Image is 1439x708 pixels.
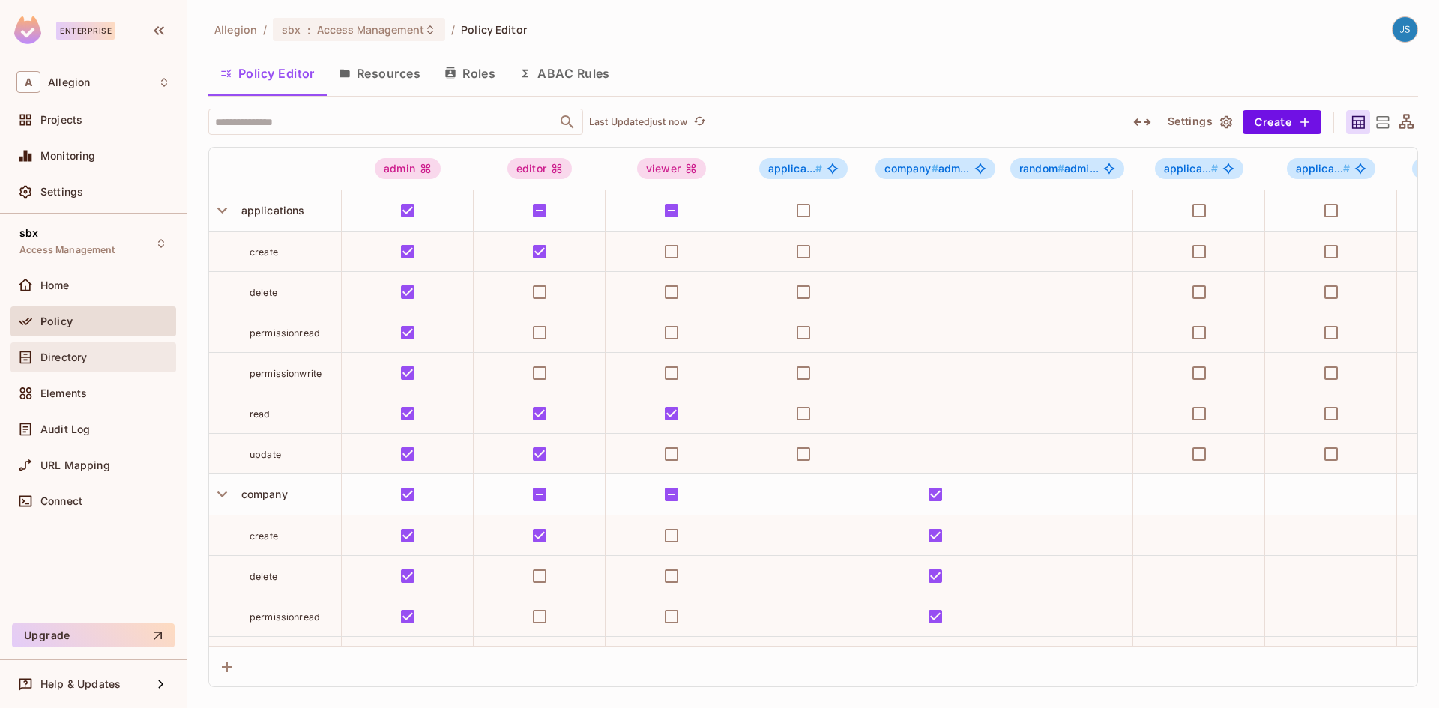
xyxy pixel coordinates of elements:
[250,530,278,542] span: create
[1155,158,1244,179] span: applications#manager
[19,244,115,256] span: Access Management
[40,315,73,327] span: Policy
[250,368,322,379] span: permissionwrite
[768,162,823,175] span: applica...
[932,162,938,175] span: #
[1393,17,1417,42] img: Jacob Scheib
[375,158,441,179] div: admin
[690,113,708,131] button: refresh
[1296,162,1351,175] span: applica...
[40,150,96,162] span: Monitoring
[589,116,687,128] p: Last Updated just now
[637,158,706,179] div: viewer
[461,22,527,37] span: Policy Editor
[40,495,82,507] span: Connect
[1287,158,1376,179] span: applications#user
[1019,163,1099,175] span: admi...
[432,55,507,92] button: Roles
[1343,162,1350,175] span: #
[235,488,288,500] span: company
[40,186,83,198] span: Settings
[40,459,110,471] span: URL Mapping
[1243,110,1321,134] button: Create
[19,227,38,239] span: sbx
[250,408,271,420] span: read
[263,22,267,37] li: /
[815,162,822,175] span: #
[16,71,40,93] span: A
[693,115,706,130] span: refresh
[557,112,578,133] button: Open
[317,22,424,37] span: Access Management
[282,22,301,37] span: sbx
[759,158,848,179] span: applications#admin
[250,571,277,582] span: delete
[214,22,257,37] span: the active workspace
[208,55,327,92] button: Policy Editor
[1211,162,1218,175] span: #
[250,449,281,460] span: update
[507,55,622,92] button: ABAC Rules
[40,423,90,435] span: Audit Log
[250,246,278,258] span: create
[40,114,82,126] span: Projects
[1019,162,1064,175] span: random
[507,158,572,179] div: editor
[1058,162,1064,175] span: #
[48,76,90,88] span: Workspace: Allegion
[687,113,708,131] span: Click to refresh data
[884,163,969,175] span: adm...
[250,327,320,339] span: permissionread
[1162,110,1237,134] button: Settings
[451,22,455,37] li: /
[884,162,938,175] span: company
[40,351,87,363] span: Directory
[250,611,320,623] span: permissionread
[40,387,87,399] span: Elements
[1164,162,1219,175] span: applica...
[12,623,175,647] button: Upgrade
[40,279,70,291] span: Home
[40,678,121,690] span: Help & Updates
[250,287,277,298] span: delete
[875,158,995,179] span: company#admin
[14,16,41,44] img: SReyMgAAAABJRU5ErkJggg==
[56,22,115,40] div: Enterprise
[307,24,312,36] span: :
[1010,158,1124,179] span: random#admin
[327,55,432,92] button: Resources
[235,204,305,217] span: applications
